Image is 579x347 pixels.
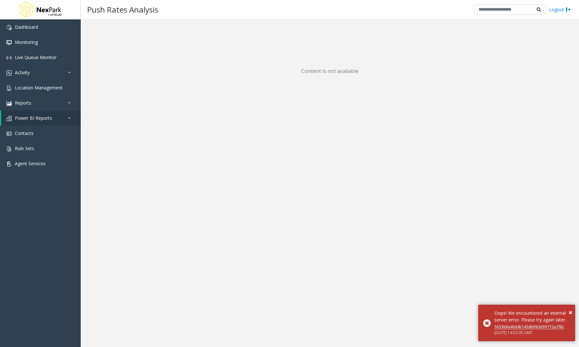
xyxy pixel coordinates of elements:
span: Power BI Reports [15,115,52,121]
span: Agent Services [15,160,46,167]
img: 'icon' [6,161,12,167]
span: Content is not available [301,66,358,77]
span: Rule Sets [15,145,34,151]
img: 'icon' [6,101,12,106]
div: [DATE] 14:52:05 GMT [494,330,570,336]
img: 'icon' [6,40,12,45]
img: 'icon' [6,131,12,136]
a: Power BI Reports [1,110,81,126]
img: 'icon' [6,86,12,91]
span: Location Management [15,85,63,91]
a: 5653b8a40d4b145dbff63099712a1f8c [494,324,564,330]
span: Reports [15,100,31,106]
a: Logout [549,6,571,13]
img: 'icon' [6,55,12,60]
img: logout [566,6,571,13]
img: 'icon' [6,25,12,30]
span: Dashboard [15,24,38,30]
button: Close [569,308,572,317]
div: Oops! We encountered an internal server error. Please try again later. [494,310,570,323]
img: 'icon' [6,116,12,121]
span: Monitoring [15,39,38,45]
span: Live Queue Monitor [15,54,57,60]
span: × [569,308,572,317]
img: 'icon' [6,70,12,76]
span: Contacts [15,130,34,136]
img: 'icon' [6,146,12,151]
h3: Push Rates Analysis [84,2,161,17]
span: Activity [15,69,30,76]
